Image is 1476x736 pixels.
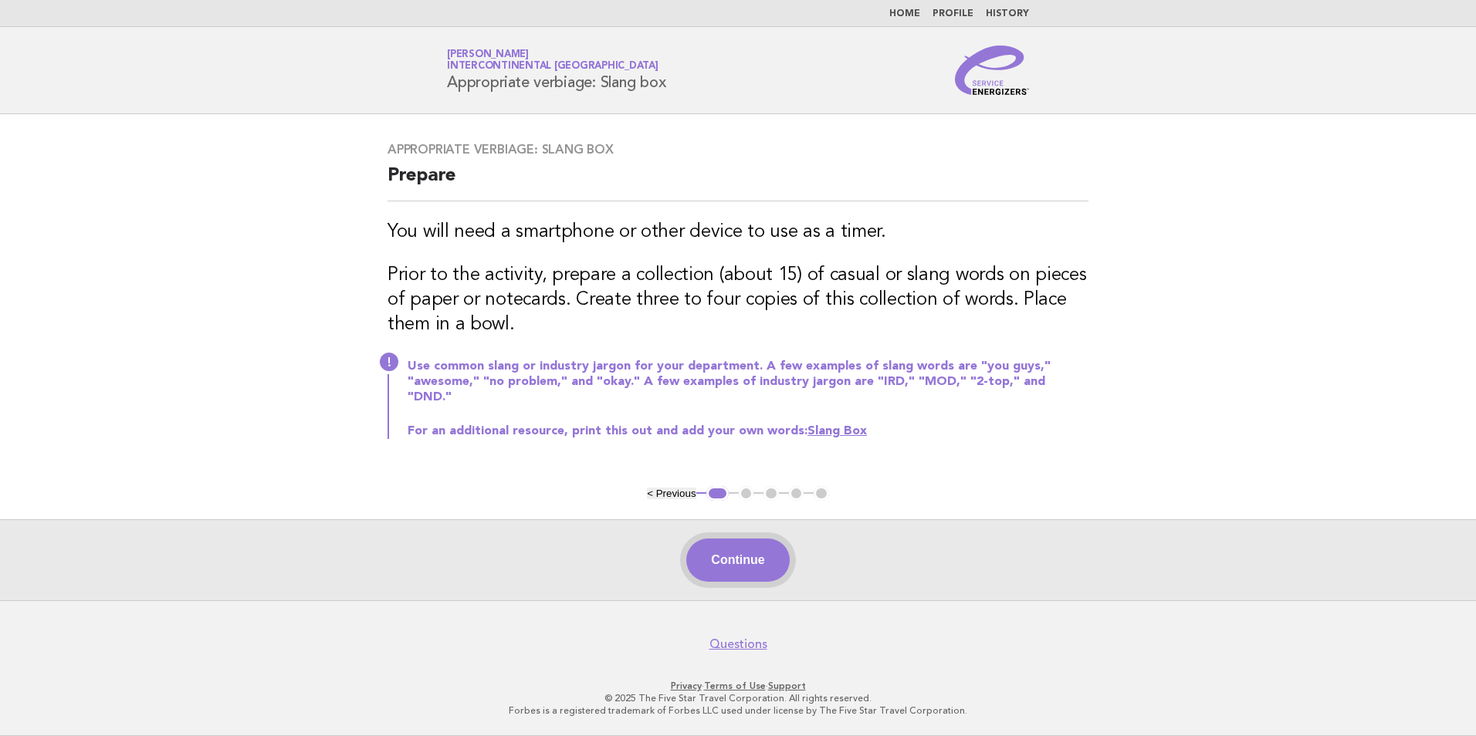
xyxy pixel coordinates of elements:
p: For an additional resource, print this out and add your own words: [408,424,1088,439]
button: Continue [686,538,789,582]
h3: Appropriate verbiage: Slang box [388,142,1088,157]
h3: Prior to the activity, prepare a collection (about 15) of casual or slang words on pieces of pape... [388,263,1088,337]
a: Privacy [671,680,702,691]
a: Terms of Use [704,680,766,691]
img: Service Energizers [955,46,1029,95]
h3: You will need a smartphone or other device to use as a timer. [388,220,1088,245]
a: Support [768,680,806,691]
p: Forbes is a registered trademark of Forbes LLC used under license by The Five Star Travel Corpora... [266,704,1210,717]
button: < Previous [647,488,696,499]
a: Home [889,9,920,19]
a: [PERSON_NAME]InterContinental [GEOGRAPHIC_DATA] [447,49,658,71]
button: 1 [706,486,729,501]
a: History [986,9,1029,19]
p: · · [266,680,1210,692]
a: Slang Box [807,425,867,437]
p: Use common slang or industry jargon for your department. A few examples of slang words are "you g... [408,359,1088,405]
a: Profile [933,9,973,19]
h2: Prepare [388,164,1088,201]
a: Questions [709,636,767,652]
span: InterContinental [GEOGRAPHIC_DATA] [447,62,658,72]
h1: Appropriate verbiage: Slang box [447,50,665,90]
p: © 2025 The Five Star Travel Corporation. All rights reserved. [266,692,1210,704]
